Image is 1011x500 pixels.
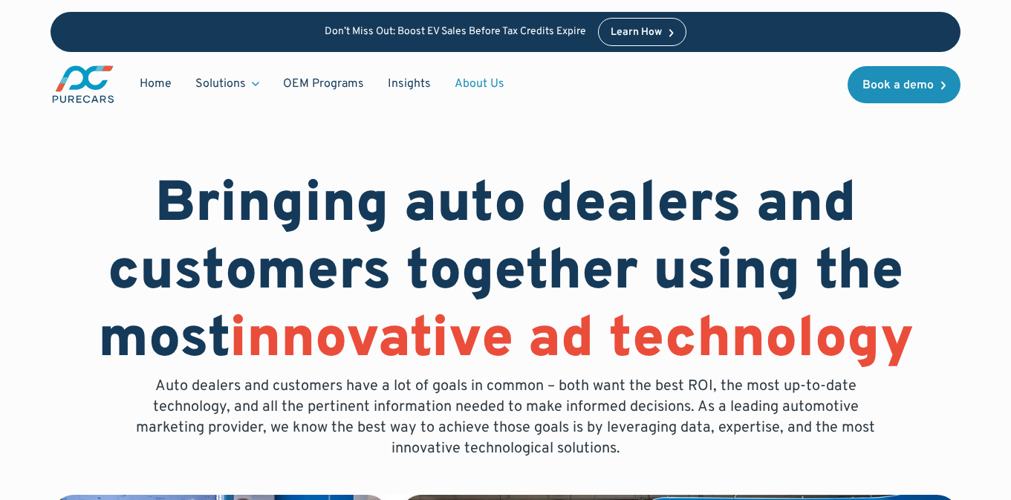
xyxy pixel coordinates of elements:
[611,27,662,38] div: Learn How
[862,79,934,91] div: Book a demo
[51,64,116,105] a: main
[183,70,271,98] div: Solutions
[51,64,116,105] img: purecars logo
[848,66,960,103] a: Book a demo
[598,18,686,46] a: Learn How
[443,70,516,98] a: About Us
[230,305,914,377] span: innovative ad technology
[271,70,376,98] a: OEM Programs
[51,172,960,376] h1: Bringing auto dealers and customers together using the most
[376,70,443,98] a: Insights
[126,376,886,459] p: Auto dealers and customers have a lot of goals in common – both want the best ROI, the most up-to...
[195,76,246,92] div: Solutions
[325,26,586,39] p: Don’t Miss Out: Boost EV Sales Before Tax Credits Expire
[128,70,183,98] a: Home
